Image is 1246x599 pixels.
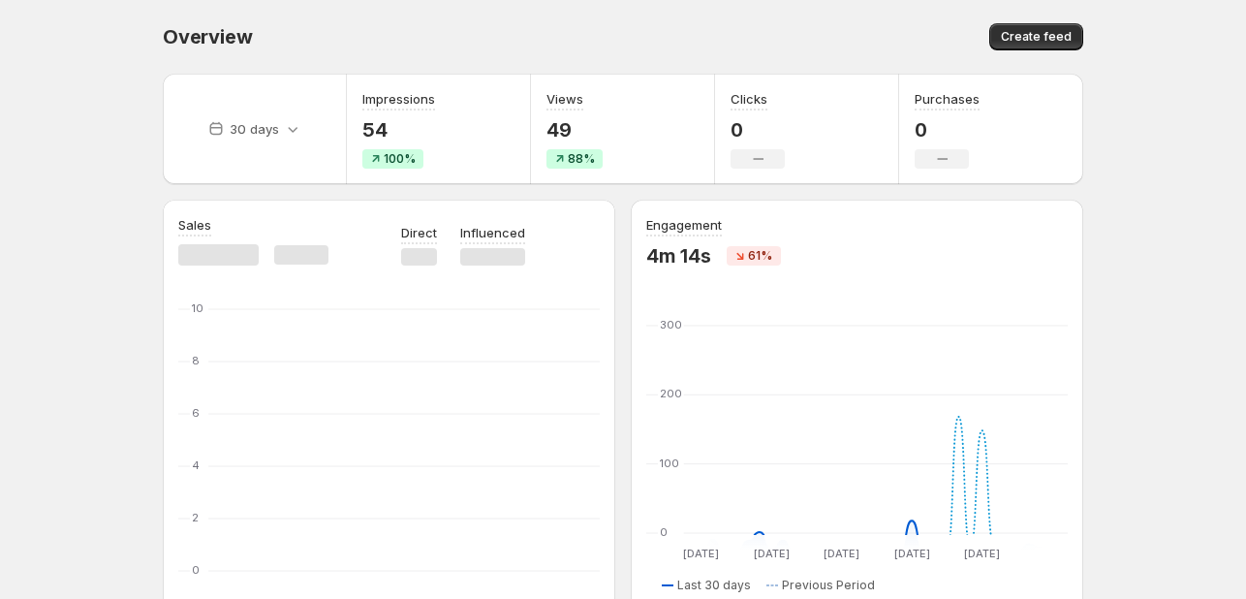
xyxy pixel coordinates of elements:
p: Direct [401,223,437,242]
p: 54 [362,118,435,142]
p: Influenced [460,223,525,242]
h3: Impressions [362,89,435,109]
span: 88% [568,151,595,167]
text: 300 [660,318,682,331]
text: 0 [660,525,668,539]
text: 2 [192,511,199,524]
span: Overview [163,25,252,48]
p: 49 [546,118,603,142]
p: 0 [731,118,785,142]
h3: Engagement [646,215,722,235]
text: 100 [660,457,679,470]
text: 6 [192,406,200,420]
h3: Sales [178,215,211,235]
text: [DATE] [894,547,930,560]
span: 61% [748,248,772,264]
text: [DATE] [824,547,859,560]
span: Previous Period [782,578,875,593]
h3: Clicks [731,89,767,109]
span: Last 30 days [677,578,751,593]
text: [DATE] [683,547,719,560]
p: 30 days [230,119,279,139]
text: [DATE] [754,547,790,560]
text: 0 [192,563,200,577]
p: 0 [915,118,980,142]
text: 200 [660,387,682,400]
span: 100% [384,151,416,167]
button: Create feed [989,23,1083,50]
h3: Purchases [915,89,980,109]
text: 8 [192,354,200,367]
p: 4m 14s [646,244,711,268]
text: 10 [192,301,203,315]
span: Create feed [1001,29,1072,45]
text: [DATE] [964,547,1000,560]
h3: Views [546,89,583,109]
text: 4 [192,458,200,472]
